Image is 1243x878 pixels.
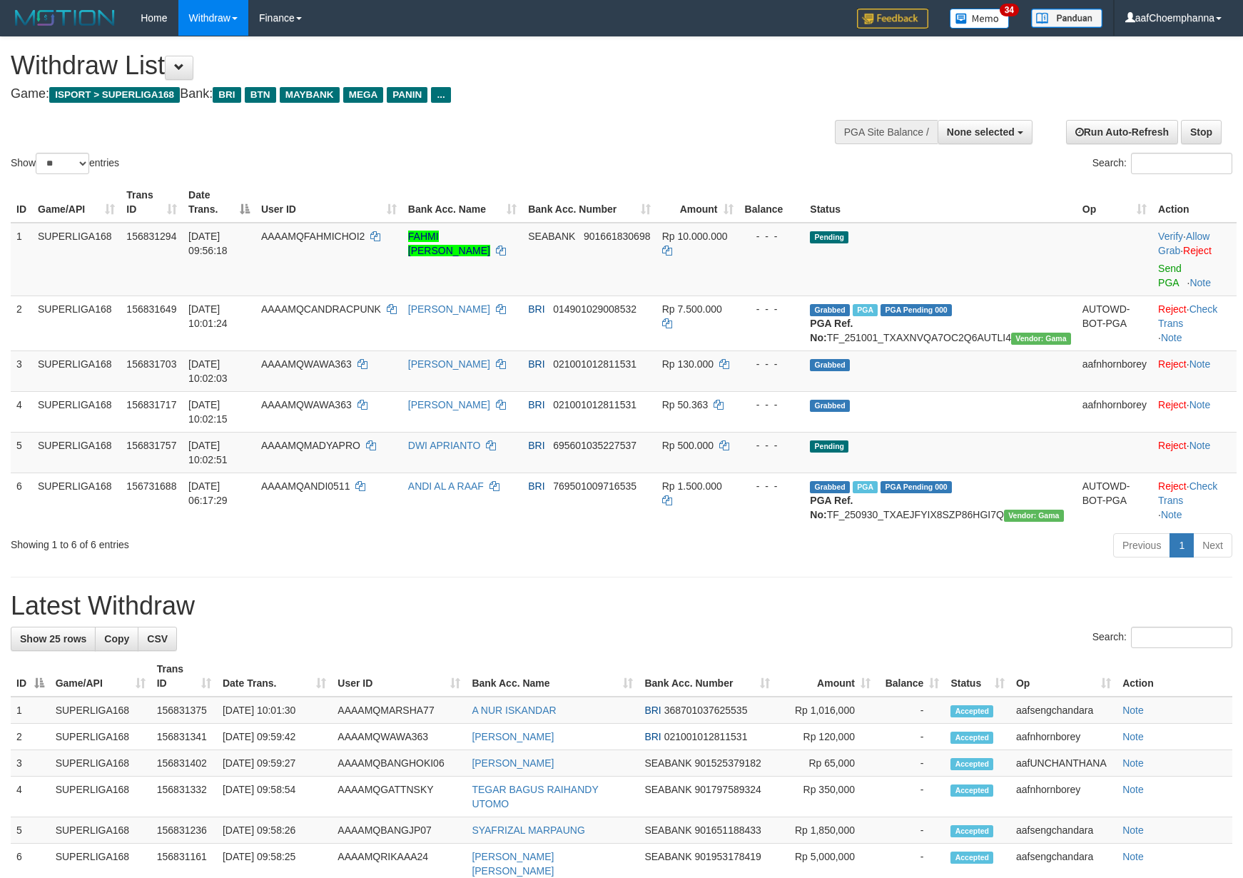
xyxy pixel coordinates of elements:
[36,153,89,174] select: Showentries
[32,473,121,528] td: SUPERLIGA168
[188,303,228,329] span: [DATE] 10:01:24
[950,852,993,864] span: Accepted
[1077,391,1152,432] td: aafnhornborey
[138,627,177,651] a: CSV
[528,231,575,242] span: SEABANK
[745,229,799,243] div: - - -
[876,777,945,817] td: -
[217,777,332,817] td: [DATE] 09:58:54
[261,480,350,492] span: AAAAMQANDI0511
[50,750,151,777] td: SUPERLIGA168
[553,440,636,451] span: Copy 695601035227537 to clipboard
[662,358,714,370] span: Rp 130.000
[151,817,217,844] td: 156831236
[32,432,121,473] td: SUPERLIGA168
[664,731,748,742] span: Copy 021001012811531 to clipboard
[1152,223,1237,296] td: · ·
[1161,332,1182,343] a: Note
[1010,697,1117,724] td: aafsengchandara
[32,182,121,223] th: Game/API: activate to sort column ascending
[245,87,276,103] span: BTN
[1010,724,1117,750] td: aafnhornborey
[776,777,876,817] td: Rp 350,000
[1158,303,1217,329] a: Check Trans
[472,757,554,769] a: [PERSON_NAME]
[950,758,993,770] span: Accepted
[1122,705,1144,716] a: Note
[387,87,427,103] span: PANIN
[950,705,993,717] span: Accepted
[644,824,691,836] span: SEABANK
[217,697,332,724] td: [DATE] 10:01:30
[804,182,1076,223] th: Status
[553,480,636,492] span: Copy 769501009716535 to clipboard
[217,724,332,750] td: [DATE] 09:59:42
[528,358,544,370] span: BRI
[522,182,656,223] th: Bank Acc. Number: activate to sort column ascending
[1066,120,1178,144] a: Run Auto-Refresh
[408,358,490,370] a: [PERSON_NAME]
[1122,824,1144,836] a: Note
[745,302,799,316] div: - - -
[32,391,121,432] td: SUPERLIGA168
[853,481,878,493] span: Marked by aafromsomean
[776,724,876,750] td: Rp 120,000
[662,303,722,315] span: Rp 7.500.000
[217,817,332,844] td: [DATE] 09:58:26
[1122,784,1144,795] a: Note
[343,87,384,103] span: MEGA
[1189,277,1211,288] a: Note
[1092,153,1232,174] label: Search:
[126,358,176,370] span: 156831703
[50,817,151,844] td: SUPERLIGA168
[1158,440,1187,451] a: Reject
[50,724,151,750] td: SUPERLIGA168
[876,656,945,697] th: Balance: activate to sort column ascending
[950,825,993,837] span: Accepted
[835,120,938,144] div: PGA Site Balance /
[1193,533,1232,557] a: Next
[104,633,129,645] span: Copy
[217,656,332,697] th: Date Trans.: activate to sort column ascending
[126,480,176,492] span: 156731688
[1000,4,1019,16] span: 34
[1181,120,1222,144] a: Stop
[857,9,928,29] img: Feedback.jpg
[431,87,450,103] span: ...
[11,432,32,473] td: 5
[151,777,217,817] td: 156831332
[1152,432,1237,473] td: ·
[810,400,850,412] span: Grabbed
[261,358,352,370] span: AAAAMQWAWA363
[776,656,876,697] th: Amount: activate to sort column ascending
[1010,750,1117,777] td: aafUNCHANTHANA
[188,440,228,465] span: [DATE] 10:02:51
[126,303,176,315] span: 156831649
[1131,627,1232,648] input: Search:
[694,851,761,862] span: Copy 901953178419 to clipboard
[745,357,799,371] div: - - -
[656,182,739,223] th: Amount: activate to sort column ascending
[776,750,876,777] td: Rp 65,000
[11,817,50,844] td: 5
[408,440,481,451] a: DWI APRIANTO
[332,656,466,697] th: User ID: activate to sort column ascending
[950,732,993,744] span: Accepted
[553,399,636,410] span: Copy 021001012811531 to clipboard
[261,231,365,242] span: AAAAMQFAHMICHOI2
[408,399,490,410] a: [PERSON_NAME]
[1011,333,1071,345] span: Vendor URL: https://trx31.1velocity.biz
[151,697,217,724] td: 156831375
[1010,777,1117,817] td: aafnhornborey
[1152,182,1237,223] th: Action
[402,182,522,223] th: Bank Acc. Name: activate to sort column ascending
[188,358,228,384] span: [DATE] 10:02:03
[1117,656,1232,697] th: Action
[662,231,728,242] span: Rp 10.000.000
[147,633,168,645] span: CSV
[126,231,176,242] span: 156831294
[50,697,151,724] td: SUPERLIGA168
[11,350,32,391] td: 3
[644,757,691,769] span: SEABANK
[876,724,945,750] td: -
